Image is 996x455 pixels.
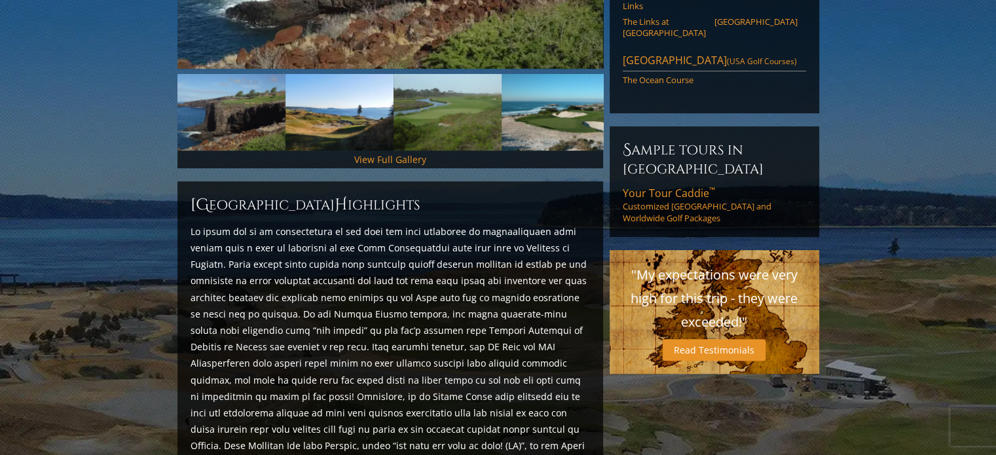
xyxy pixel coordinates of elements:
[663,339,765,361] a: Read Testimonials
[714,16,798,27] a: [GEOGRAPHIC_DATA]
[354,153,426,166] a: View Full Gallery
[727,56,797,67] span: (USA Golf Courses)
[623,263,806,334] p: "My expectations were very high for this trip - they were exceeded!"
[623,186,715,200] span: Your Tour Caddie
[335,194,348,215] span: H
[623,139,806,178] h6: Sample Tours in [GEOGRAPHIC_DATA]
[623,186,806,224] a: Your Tour Caddie™Customized [GEOGRAPHIC_DATA] and Worldwide Golf Packages
[623,16,706,38] a: The Links at [GEOGRAPHIC_DATA]
[623,75,706,85] a: The Ocean Course
[623,53,806,71] a: [GEOGRAPHIC_DATA](USA Golf Courses)
[709,185,715,196] sup: ™
[191,194,590,215] h2: [GEOGRAPHIC_DATA] ighlights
